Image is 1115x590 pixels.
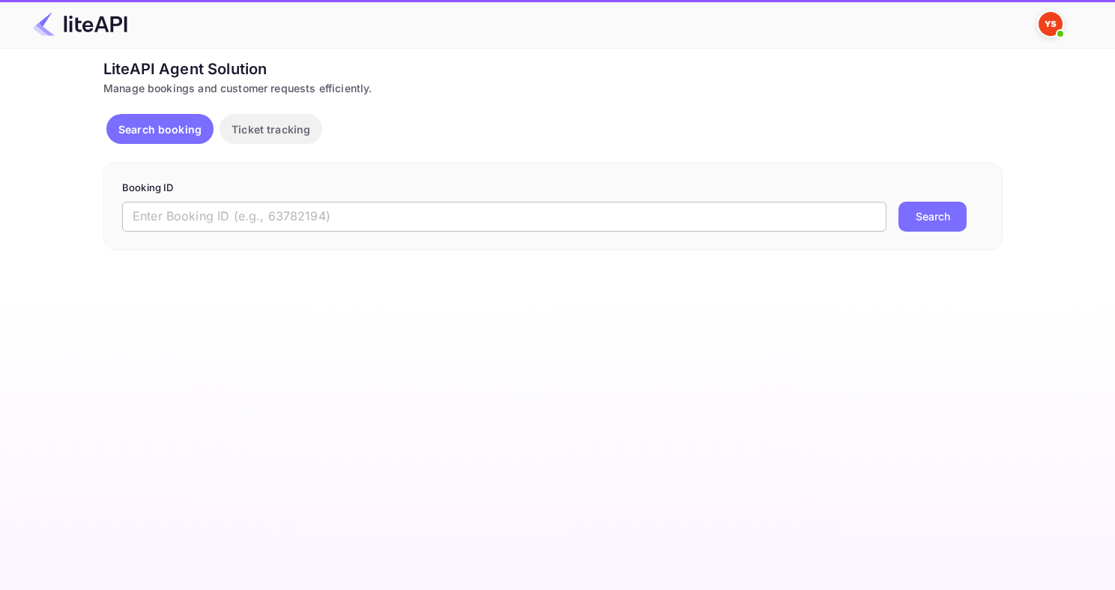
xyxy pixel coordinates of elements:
[122,202,886,232] input: Enter Booking ID (e.g., 63782194)
[33,12,127,36] img: LiteAPI Logo
[118,121,202,137] p: Search booking
[103,58,1003,80] div: LiteAPI Agent Solution
[898,202,967,232] button: Search
[232,121,310,137] p: Ticket tracking
[103,80,1003,96] div: Manage bookings and customer requests efficiently.
[122,181,984,196] p: Booking ID
[1039,12,1063,36] img: Yandex Support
